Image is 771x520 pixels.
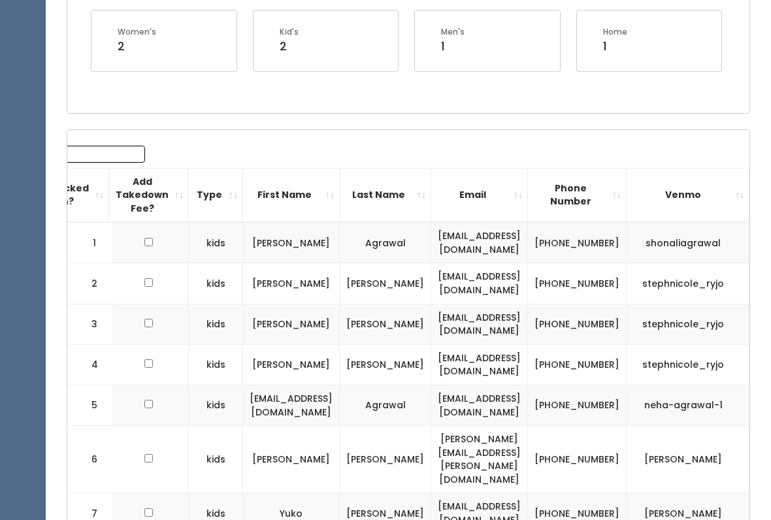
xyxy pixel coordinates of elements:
[243,385,340,425] td: [EMAIL_ADDRESS][DOMAIN_NAME]
[603,38,627,55] div: 1
[189,344,243,385] td: kids
[627,168,749,222] th: Venmo: activate to sort column ascending
[441,38,465,55] div: 1
[118,26,156,38] div: Women's
[528,344,627,385] td: [PHONE_NUMBER]
[627,426,749,493] td: [PERSON_NAME]
[441,26,465,38] div: Men's
[243,344,340,385] td: [PERSON_NAME]
[189,263,243,304] td: kids
[528,222,627,263] td: [PHONE_NUMBER]
[528,263,627,304] td: [PHONE_NUMBER]
[67,263,113,304] td: 2
[67,304,113,344] td: 3
[189,385,243,425] td: kids
[189,304,243,344] td: kids
[67,344,113,385] td: 4
[340,426,431,493] td: [PERSON_NAME]
[528,304,627,344] td: [PHONE_NUMBER]
[431,426,528,493] td: [PERSON_NAME][EMAIL_ADDRESS][PERSON_NAME][DOMAIN_NAME]
[627,304,749,344] td: stephnicole_ryjo
[627,385,749,425] td: neha-agrawal-1
[340,304,431,344] td: [PERSON_NAME]
[627,344,749,385] td: stephnicole_ryjo
[431,168,528,222] th: Email: activate to sort column ascending
[431,344,528,385] td: [EMAIL_ADDRESS][DOMAIN_NAME]
[528,168,627,222] th: Phone Number: activate to sort column ascending
[340,263,431,304] td: [PERSON_NAME]
[189,222,243,263] td: kids
[627,222,749,263] td: shonaliagrawal
[528,426,627,493] td: [PHONE_NUMBER]
[243,426,340,493] td: [PERSON_NAME]
[243,222,340,263] td: [PERSON_NAME]
[189,426,243,493] td: kids
[243,263,340,304] td: [PERSON_NAME]
[189,168,243,222] th: Type: activate to sort column ascending
[243,304,340,344] td: [PERSON_NAME]
[280,38,299,55] div: 2
[340,168,431,222] th: Last Name: activate to sort column ascending
[528,385,627,425] td: [PHONE_NUMBER]
[603,26,627,38] div: Home
[340,385,431,425] td: Agrawal
[431,222,528,263] td: [EMAIL_ADDRESS][DOMAIN_NAME]
[67,426,113,493] td: 6
[118,38,156,55] div: 2
[37,168,109,222] th: Checked in?: activate to sort column ascending
[431,385,528,425] td: [EMAIL_ADDRESS][DOMAIN_NAME]
[340,222,431,263] td: Agrawal
[280,26,299,38] div: Kid's
[340,344,431,385] td: [PERSON_NAME]
[431,304,528,344] td: [EMAIL_ADDRESS][DOMAIN_NAME]
[67,222,113,263] td: 1
[67,385,113,425] td: 5
[109,168,189,222] th: Add Takedown Fee?: activate to sort column ascending
[243,168,340,222] th: First Name: activate to sort column ascending
[431,263,528,304] td: [EMAIL_ADDRESS][DOMAIN_NAME]
[627,263,749,304] td: stephnicole_ryjo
